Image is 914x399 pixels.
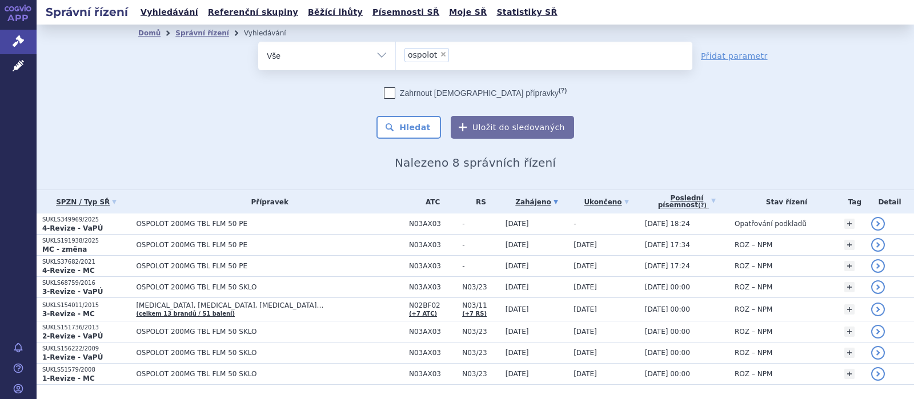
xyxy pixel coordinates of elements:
a: Běžící lhůty [304,5,366,20]
a: detail [871,303,885,316]
span: × [440,51,447,58]
label: Zahrnout [DEMOGRAPHIC_DATA] přípravky [384,87,567,99]
abbr: (?) [698,202,707,209]
strong: 3-Revize - VaPÚ [42,288,103,296]
span: OSPOLOT 200MG TBL FLM 50 SKLO [136,328,403,336]
li: Vyhledávání [244,25,301,42]
p: SUKLS68759/2016 [42,279,130,287]
strong: 1-Revize - VaPÚ [42,353,103,361]
a: + [844,348,855,358]
a: detail [871,325,885,338]
a: (celkem 13 brandů / 51 balení) [136,311,235,317]
a: detail [871,367,885,381]
span: [DATE] [506,328,529,336]
span: N03AX03 [409,241,456,249]
a: Správní řízení [175,29,229,37]
p: SUKLS156222/2009 [42,345,130,353]
span: N03AX03 [409,262,456,270]
span: [DATE] [574,262,597,270]
a: + [844,369,855,379]
a: + [844,304,855,315]
a: + [844,282,855,292]
span: ROZ – NPM [735,349,772,357]
span: [DATE] [506,305,529,313]
span: N03AX03 [409,283,456,291]
a: SPZN / Typ SŘ [42,194,130,210]
span: ROZ – NPM [735,283,772,291]
span: OSPOLOT 200MG TBL FLM 50 SKLO [136,283,403,291]
span: OSPOLOT 200MG TBL FLM 50 PE [136,220,403,228]
abbr: (?) [559,87,567,94]
span: - [462,220,500,228]
span: [MEDICAL_DATA], [MEDICAL_DATA], [MEDICAL_DATA]… [136,301,403,309]
span: N03AX03 [409,349,456,357]
a: Poslednípísemnost(?) [645,190,729,213]
span: [DATE] 17:24 [645,262,690,270]
span: [DATE] 18:24 [645,220,690,228]
a: Zahájeno [506,194,568,210]
span: - [462,241,500,249]
p: SUKLS191938/2025 [42,237,130,245]
span: ROZ – NPM [735,241,772,249]
span: ROZ – NPM [735,305,772,313]
a: + [844,240,855,250]
span: [DATE] [506,220,529,228]
th: Přípravek [130,190,403,213]
a: Ukončeno [574,194,639,210]
a: detail [871,238,885,252]
span: N03/23 [462,370,500,378]
span: [DATE] [506,283,529,291]
span: N03/11 [462,301,500,309]
span: [DATE] 00:00 [645,305,690,313]
a: Domů [138,29,161,37]
span: - [574,220,576,228]
strong: 4-Revize - MC [42,267,95,275]
a: + [844,327,855,337]
span: N03AX03 [409,220,456,228]
th: Detail [865,190,914,213]
span: [DATE] 00:00 [645,283,690,291]
span: Nalezeno 8 správních řízení [395,156,556,170]
span: OSPOLOT 200MG TBL FLM 50 PE [136,241,403,249]
span: [DATE] [574,305,597,313]
strong: 3-Revize - MC [42,310,95,318]
button: Hledat [376,116,441,139]
span: N03/23 [462,349,500,357]
span: [DATE] 00:00 [645,370,690,378]
p: SUKLS37682/2021 [42,258,130,266]
a: (+7 RS) [462,311,487,317]
span: ospolot [408,51,437,59]
p: SUKLS154011/2015 [42,301,130,309]
p: SUKLS51579/2008 [42,366,130,374]
span: [DATE] [506,262,529,270]
th: ATC [403,190,456,213]
th: Stav řízení [729,190,839,213]
a: Statistiky SŘ [493,5,560,20]
span: OSPOLOT 200MG TBL FLM 50 SKLO [136,370,403,378]
input: ospolot [452,47,459,62]
span: [DATE] [574,370,597,378]
a: Přidat parametr [701,50,768,62]
a: Vyhledávání [137,5,202,20]
span: [DATE] [574,241,597,249]
span: [DATE] 17:34 [645,241,690,249]
span: [DATE] [506,349,529,357]
span: [DATE] [574,328,597,336]
a: Referenční skupiny [205,5,302,20]
span: [DATE] 00:00 [645,328,690,336]
button: Uložit do sledovaných [451,116,574,139]
span: ROZ – NPM [735,262,772,270]
a: Písemnosti SŘ [369,5,443,20]
p: SUKLS151736/2013 [42,324,130,332]
a: detail [871,280,885,294]
span: - [462,262,500,270]
strong: 4-Revize - VaPÚ [42,224,103,232]
span: N03/23 [462,328,500,336]
th: Tag [839,190,865,213]
a: detail [871,217,885,231]
span: [DATE] [574,283,597,291]
strong: 1-Revize - MC [42,374,95,382]
span: Opatřování podkladů [735,220,807,228]
strong: MC - změna [42,245,87,253]
span: OSPOLOT 200MG TBL FLM 50 PE [136,262,403,270]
